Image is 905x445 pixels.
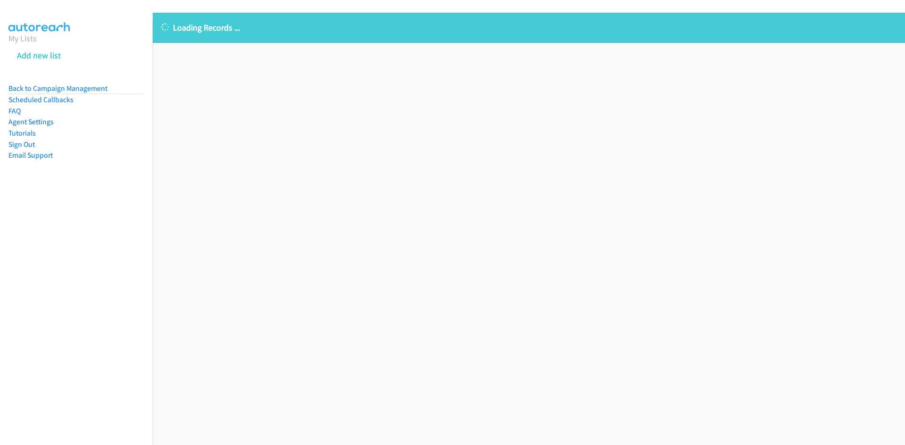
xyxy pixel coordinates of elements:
a: Scheduled Callbacks [8,95,74,104]
p: Loading Records ... [161,21,897,34]
a: Tutorials [8,129,36,138]
a: Back to Campaign Management [8,84,107,93]
a: My Lists [8,33,37,44]
a: Agent Settings [8,117,54,126]
iframe: Checklist [825,404,898,438]
a: Sign Out [8,140,35,149]
a: Add new list [17,50,61,61]
a: FAQ [8,106,21,115]
a: Email Support [8,151,53,160]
